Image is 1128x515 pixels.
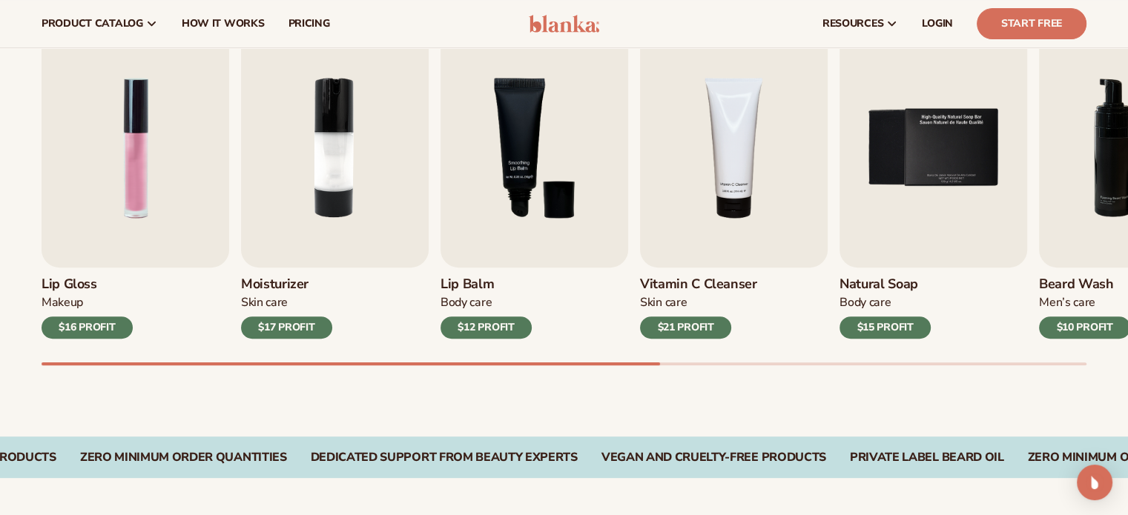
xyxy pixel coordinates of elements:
div: Vegan and Cruelty-Free Products [601,451,826,465]
div: $12 PROFIT [441,316,532,339]
a: 4 / 9 [640,28,828,339]
a: 5 / 9 [840,28,1027,339]
span: pricing [288,18,329,30]
div: $16 PROFIT [42,316,133,339]
h3: Vitamin C Cleanser [640,276,757,293]
div: Body Care [840,295,931,310]
a: 2 / 9 [241,28,429,339]
div: Skin Care [241,295,332,310]
h3: Moisturizer [241,276,332,293]
div: Body Care [441,295,532,310]
div: DEDICATED SUPPORT FROM BEAUTY EXPERTS [311,451,578,465]
div: $21 PROFIT [640,316,731,339]
span: resources [822,18,883,30]
a: 3 / 9 [441,28,628,339]
div: ZERO MINIMUM ORDER QUANTITIES [80,451,287,465]
div: $15 PROFIT [840,316,931,339]
h3: Lip Gloss [42,276,133,293]
div: Makeup [42,295,133,310]
a: Start Free [977,8,1086,39]
img: logo [529,15,599,33]
a: 1 / 9 [42,28,229,339]
span: LOGIN [922,18,953,30]
span: product catalog [42,18,143,30]
div: Private Label Beard oil [850,451,1004,465]
div: $17 PROFIT [241,316,332,339]
h3: Lip Balm [441,276,532,293]
h3: Natural Soap [840,276,931,293]
div: Skin Care [640,295,757,310]
span: How It Works [182,18,265,30]
div: Open Intercom Messenger [1077,465,1112,500]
